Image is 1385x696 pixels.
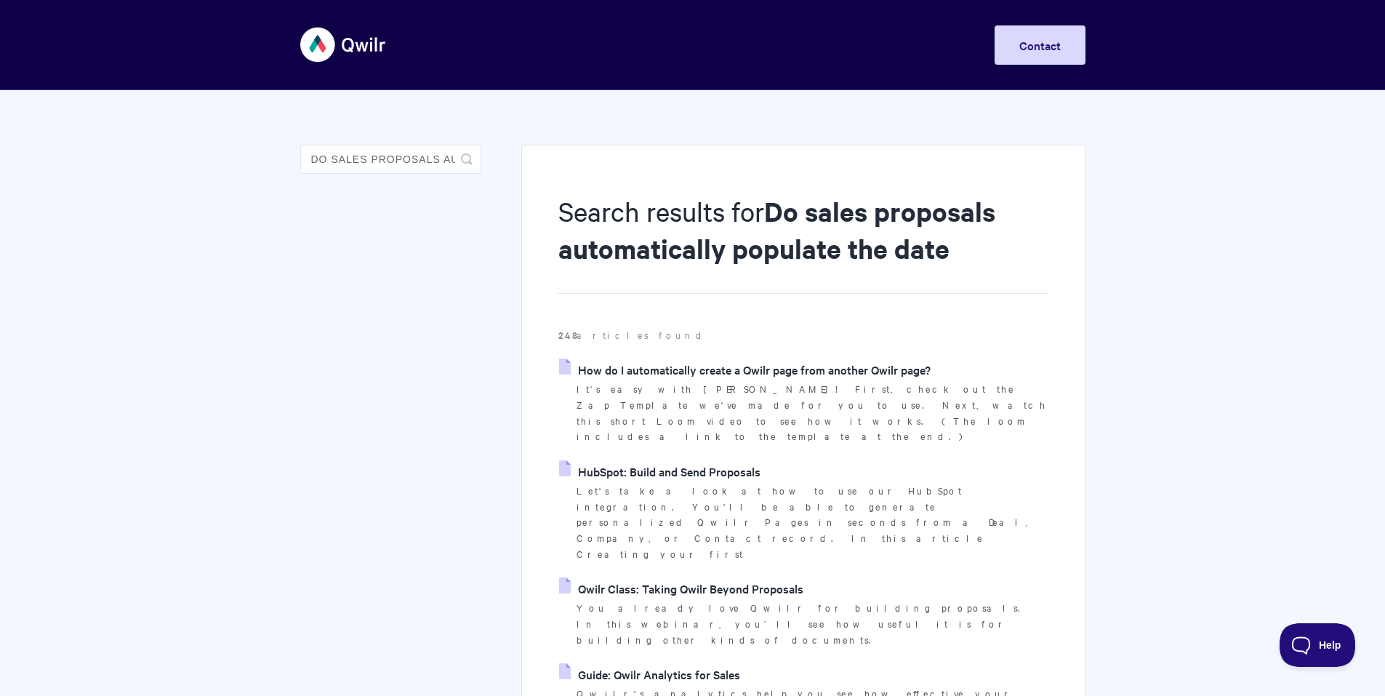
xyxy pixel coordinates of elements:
a: Contact [995,25,1085,65]
h1: Search results for [558,193,1048,294]
strong: Do sales proposals automatically populate the date [558,193,995,266]
a: Guide: Qwilr Analytics for Sales [559,663,740,685]
p: Let's take a look at how to use our HubSpot integration. You'll be able to generate personalized ... [577,483,1048,562]
strong: 248 [558,328,577,342]
img: Qwilr Help Center [300,17,387,72]
iframe: Toggle Customer Support [1280,623,1356,667]
p: You already love Qwilr for building proposals. In this webinar, you’ll see how useful it is for b... [577,600,1048,647]
input: Search [300,145,481,174]
a: HubSpot: Build and Send Proposals [559,460,760,482]
p: It's easy with [PERSON_NAME]! First, check out the Zap Template we've made for you to use. Next, ... [577,381,1048,444]
p: articles found [558,327,1048,343]
a: Qwilr Class: Taking Qwilr Beyond Proposals [559,577,803,599]
a: How do I automatically create a Qwilr page from another Qwilr page? [559,359,931,380]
